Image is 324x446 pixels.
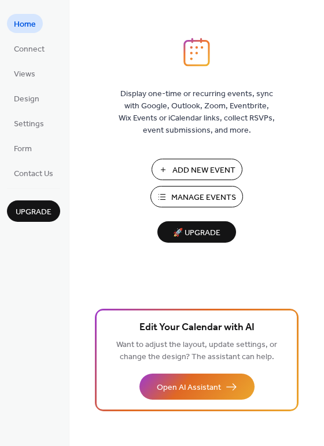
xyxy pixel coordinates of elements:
[7,89,46,108] a: Design
[150,186,243,207] button: Manage Events
[14,143,32,155] span: Form
[14,168,53,180] span: Contact Us
[7,14,43,33] a: Home
[7,163,60,182] a: Contact Us
[119,88,275,137] span: Display one-time or recurring events, sync with Google, Outlook, Zoom, Eventbrite, Wix Events or ...
[152,159,242,180] button: Add New Event
[171,192,236,204] span: Manage Events
[183,38,210,67] img: logo_icon.svg
[14,43,45,56] span: Connect
[7,39,51,58] a: Connect
[14,19,36,31] span: Home
[157,382,221,394] span: Open AI Assistant
[116,337,277,365] span: Want to adjust the layout, update settings, or change the design? The assistant can help.
[14,118,44,130] span: Settings
[7,114,51,133] a: Settings
[157,221,236,243] button: 🚀 Upgrade
[7,64,42,83] a: Views
[172,164,235,177] span: Add New Event
[14,93,39,105] span: Design
[139,374,255,400] button: Open AI Assistant
[164,225,229,241] span: 🚀 Upgrade
[7,138,39,158] a: Form
[7,200,60,222] button: Upgrade
[14,68,35,81] span: Views
[16,206,51,218] span: Upgrade
[139,320,255,336] span: Edit Your Calendar with AI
